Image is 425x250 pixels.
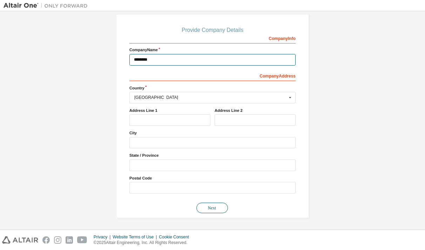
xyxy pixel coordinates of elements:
[129,28,296,32] div: Provide Company Details
[94,240,193,246] p: © 2025 Altair Engineering, Inc. All Rights Reserved.
[129,130,296,136] label: City
[196,203,228,213] button: Next
[113,234,159,240] div: Website Terms of Use
[129,70,296,81] div: Company Address
[94,234,113,240] div: Privacy
[129,85,296,91] label: Country
[54,236,61,244] img: instagram.svg
[129,108,210,113] label: Address Line 1
[66,236,73,244] img: linkedin.svg
[129,175,296,181] label: Postal Code
[129,32,296,43] div: Company Info
[129,47,296,53] label: Company Name
[2,236,38,244] img: altair_logo.svg
[159,234,193,240] div: Cookie Consent
[134,95,287,100] div: [GEOGRAPHIC_DATA]
[77,236,87,244] img: youtube.svg
[4,2,91,9] img: Altair One
[42,236,50,244] img: facebook.svg
[129,153,296,158] label: State / Province
[215,108,296,113] label: Address Line 2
